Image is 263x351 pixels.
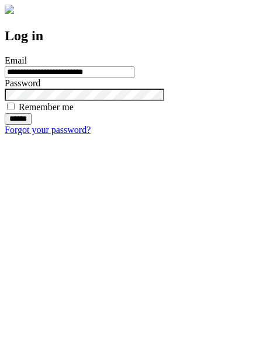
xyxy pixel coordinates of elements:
[5,5,14,14] img: logo-4e3dc11c47720685a147b03b5a06dd966a58ff35d612b21f08c02c0306f2b779.png
[19,102,74,112] label: Remember me
[5,55,27,65] label: Email
[5,28,258,44] h2: Log in
[5,78,40,88] label: Password
[5,125,91,135] a: Forgot your password?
